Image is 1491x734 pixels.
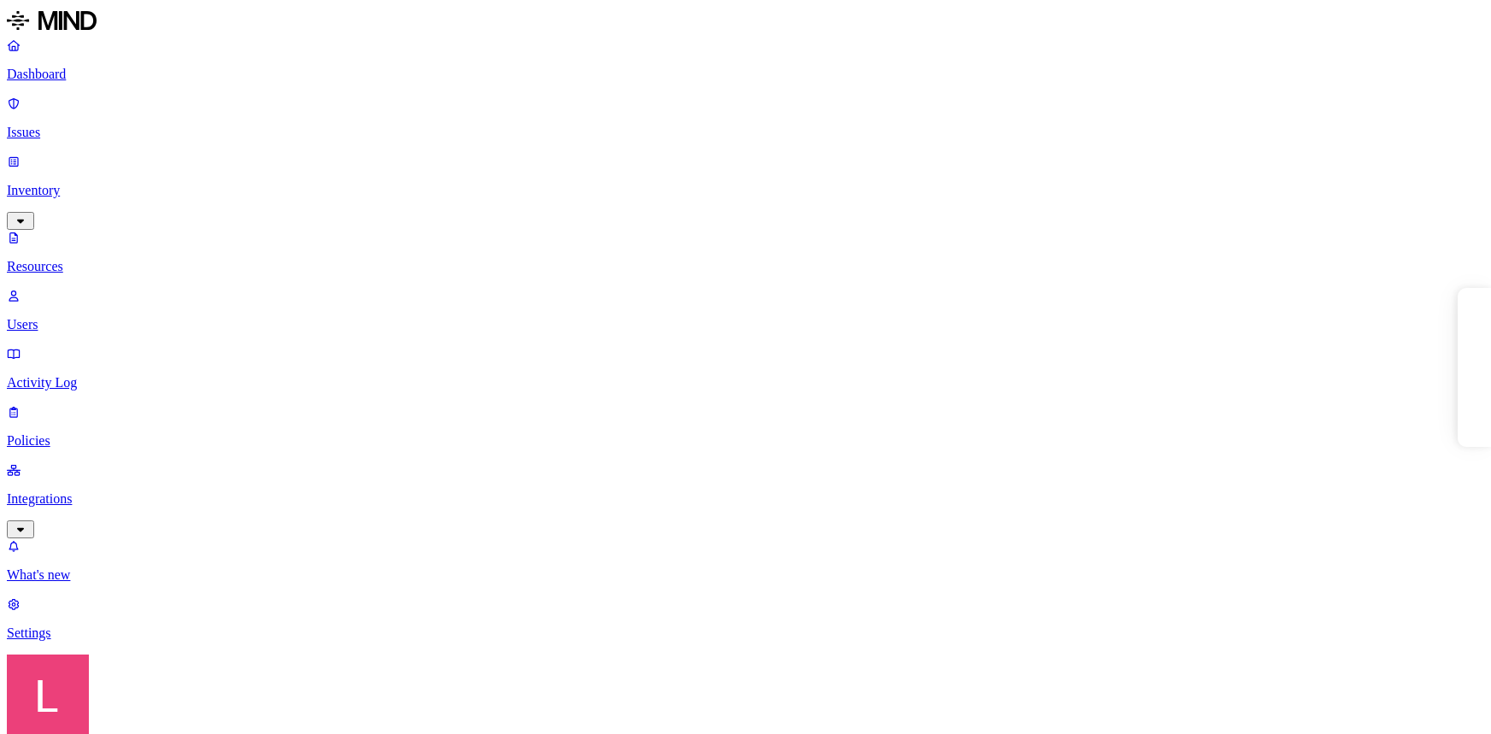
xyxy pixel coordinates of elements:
a: What's new [7,538,1484,583]
a: Inventory [7,154,1484,227]
a: Activity Log [7,346,1484,390]
p: Activity Log [7,375,1484,390]
a: Settings [7,596,1484,641]
a: Integrations [7,462,1484,536]
a: Resources [7,230,1484,274]
p: Policies [7,433,1484,449]
p: Inventory [7,183,1484,198]
a: Policies [7,404,1484,449]
a: MIND [7,7,1484,38]
p: Settings [7,625,1484,641]
p: Integrations [7,491,1484,507]
p: Dashboard [7,67,1484,82]
a: Users [7,288,1484,332]
p: What's new [7,567,1484,583]
p: Resources [7,259,1484,274]
a: Issues [7,96,1484,140]
img: MIND [7,7,97,34]
p: Issues [7,125,1484,140]
a: Dashboard [7,38,1484,82]
p: Users [7,317,1484,332]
